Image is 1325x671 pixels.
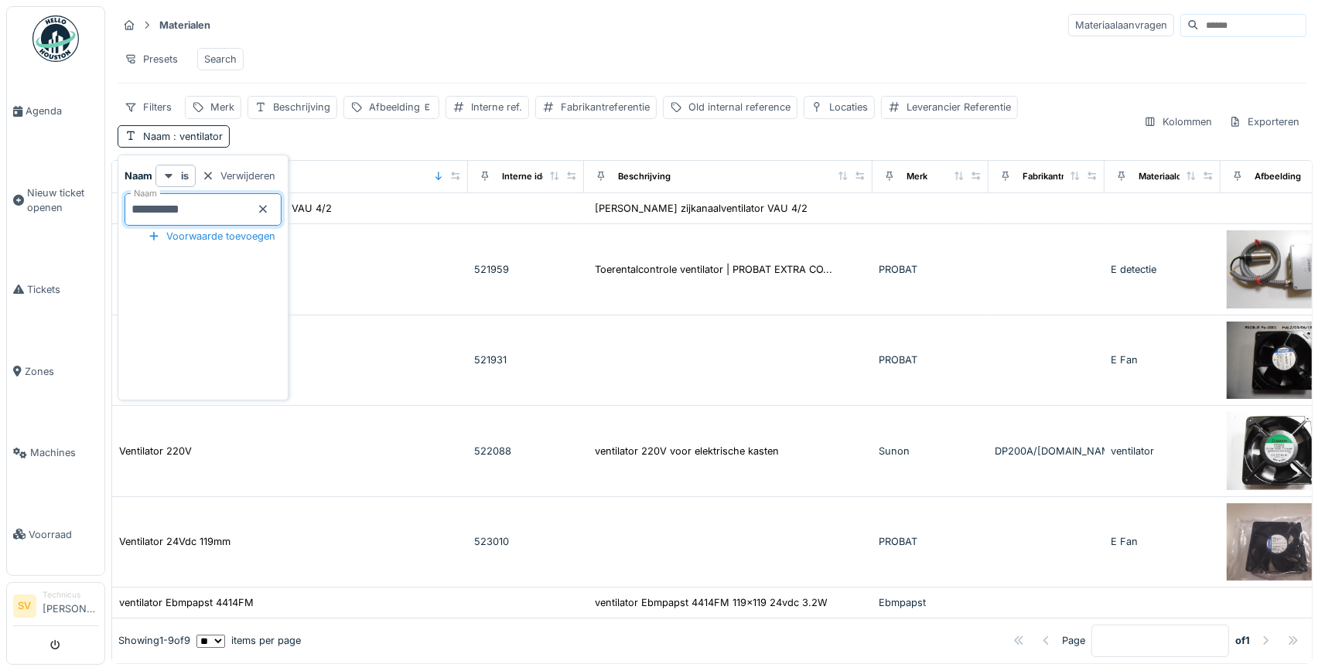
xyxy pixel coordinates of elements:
[688,100,791,114] div: Old internal reference
[118,633,190,648] div: Showing 1 - 9 of 9
[30,445,98,460] span: Machines
[153,18,217,32] strong: Materialen
[1068,14,1174,36] div: Materiaalaanvragen
[829,100,868,114] div: Locaties
[196,165,282,186] div: Verwijderen
[471,100,522,114] div: Interne ref.
[125,169,152,183] strong: Naam
[119,534,231,549] div: Ventilator 24Vdc 119mm
[273,100,330,114] div: Beschrijving
[561,100,650,114] div: Fabrikantreferentie
[595,262,832,277] div: Toerentalcontrole ventilator | PROBAT EXTRA CO...
[143,129,223,144] div: Naam
[474,262,578,277] div: 521959
[1111,444,1214,458] div: ventilator
[595,444,779,458] div: ventilator 220V voor elektrische kasten
[1062,633,1085,648] div: Page
[879,595,982,610] div: Ebmpapst
[1222,111,1306,133] div: Exporteren
[181,169,189,183] strong: is
[595,201,808,216] div: [PERSON_NAME] zijkanaalventilator VAU 4/2
[43,589,98,601] div: Technicus
[43,589,98,622] li: [PERSON_NAME]
[119,595,254,610] div: ventilator Ebmpapst 4414FM
[502,170,586,183] div: Interne identificator
[595,595,828,610] div: ventilator Ebmpapst 4414FM 119x119 24vdc 3.2W
[907,170,927,183] div: Merk
[170,131,223,142] span: : ventilator
[25,364,98,379] span: Zones
[1111,353,1214,367] div: E Fan
[32,15,79,62] img: Badge_color-CXgf-gQk.svg
[196,633,301,648] div: items per page
[118,96,179,118] div: Filters
[204,52,237,66] div: Search
[210,100,234,114] div: Merk
[474,534,578,549] div: 523010
[907,100,1011,114] div: Leverancier Referentie
[119,444,192,458] div: Ventilator 220V
[1023,170,1103,183] div: Fabrikantreferentie
[1111,262,1214,277] div: E detectie
[13,594,36,618] li: SV
[618,170,671,183] div: Beschrijving
[142,226,282,247] div: Voorwaarde toevoegen
[27,282,98,297] span: Tickets
[474,353,578,367] div: 521931
[879,262,982,277] div: PROBAT
[879,534,982,549] div: PROBAT
[879,353,982,367] div: PROBAT
[995,444,1098,458] div: DP200A/[DOMAIN_NAME]
[1111,534,1214,549] div: E Fan
[131,187,160,200] label: Naam
[474,444,578,458] div: 522088
[26,104,98,118] span: Agenda
[118,48,185,70] div: Presets
[29,527,98,542] span: Voorraad
[1255,170,1301,183] div: Afbeelding
[1139,170,1217,183] div: Materiaalcategorie
[369,100,432,114] div: Afbeelding
[1137,111,1219,133] div: Kolommen
[1235,633,1250,648] strong: of 1
[879,444,982,458] div: Sunon
[27,186,98,215] span: Nieuw ticket openen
